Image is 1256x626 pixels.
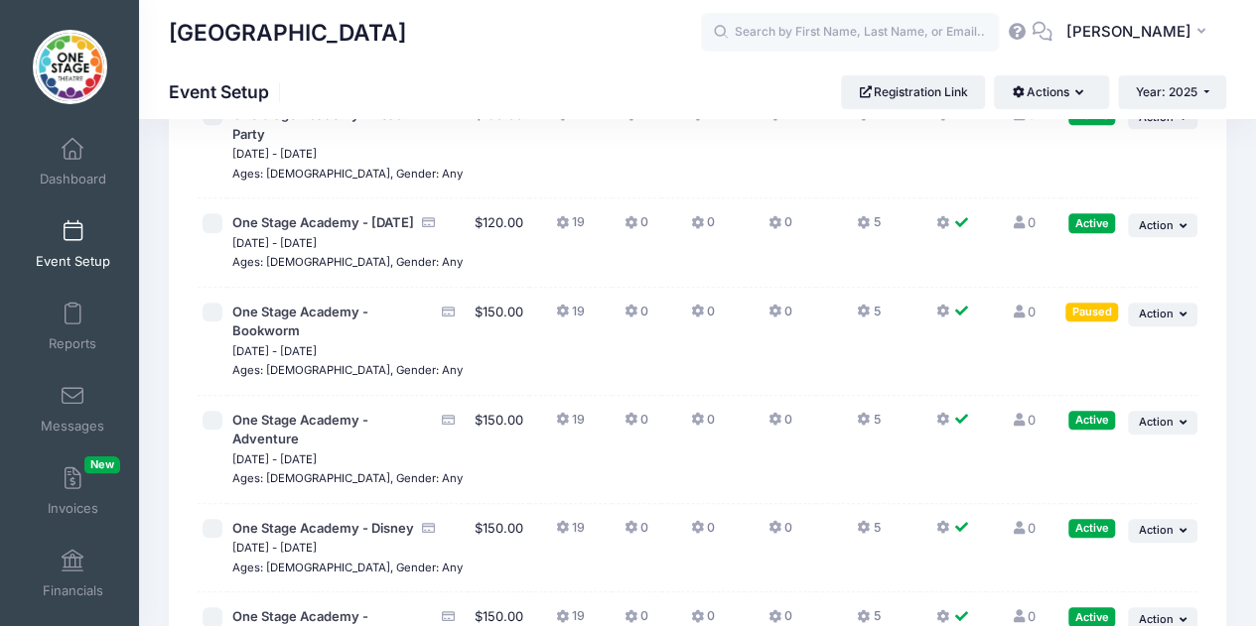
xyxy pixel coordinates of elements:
button: 0 [768,303,792,331]
button: Action [1128,519,1197,543]
span: One Stage Academy - Beach Party [232,106,411,142]
div: Active [1068,213,1115,232]
small: [DATE] - [DATE] [232,236,317,250]
button: 0 [625,105,648,134]
button: 0 [625,213,648,242]
button: 5 [857,519,880,548]
button: 0 [691,213,715,242]
small: [DATE] - [DATE] [232,541,317,555]
button: Actions [994,75,1108,109]
div: Paused [1065,303,1118,321]
img: One Stage Theatre [33,30,107,104]
button: 0 [768,519,792,548]
span: One Stage Academy - [DATE] [232,214,414,230]
button: Year: 2025 [1118,75,1226,109]
small: [DATE] - [DATE] [232,147,317,161]
button: Action [1128,411,1197,435]
button: 0 [691,105,715,134]
span: One Stage Academy - Bookworm [232,304,368,339]
td: $150.00 [468,90,529,198]
i: Accepting Credit Card Payments [421,216,437,229]
span: Year: 2025 [1136,84,1197,99]
td: $150.00 [468,396,529,504]
span: Dashboard [40,171,106,188]
a: Dashboard [26,127,120,196]
a: Messages [26,374,120,443]
a: 0 [1011,608,1035,624]
button: 5 [857,105,880,134]
a: 0 [1011,412,1035,428]
span: One Stage Academy - Disney [232,520,414,536]
small: [DATE] - [DATE] [232,344,317,358]
input: Search by First Name, Last Name, or Email... [701,13,999,53]
button: 0 [768,105,792,134]
span: Action [1138,415,1173,429]
button: 0 [768,213,792,242]
button: 0 [691,303,715,331]
button: 5 [857,303,880,331]
a: 0 [1011,304,1035,319]
small: Ages: [DEMOGRAPHIC_DATA], Gender: Any [232,363,463,377]
span: Action [1138,523,1173,537]
button: 19 [556,519,585,548]
button: 0 [625,303,648,331]
td: $120.00 [468,198,529,288]
button: 19 [556,411,585,439]
small: [DATE] - [DATE] [232,452,317,466]
div: Active [1068,607,1115,626]
button: 0 [625,411,648,439]
button: 0 [691,519,715,548]
a: 0 [1011,214,1035,230]
a: Reports [26,292,120,361]
div: Active [1068,519,1115,538]
span: Event Setup [36,253,110,270]
small: Ages: [DEMOGRAPHIC_DATA], Gender: Any [232,471,463,485]
button: 19 [556,303,585,331]
a: Event Setup [26,209,120,279]
a: Registration Link [841,75,985,109]
span: [PERSON_NAME] [1065,21,1190,43]
button: 0 [768,411,792,439]
small: Ages: [DEMOGRAPHIC_DATA], Gender: Any [232,167,463,181]
button: 19 [556,105,585,134]
td: $150.00 [468,504,529,593]
span: Action [1138,218,1173,232]
span: Action [1138,307,1173,320]
div: Active [1068,411,1115,430]
h1: Event Setup [169,81,286,102]
a: Financials [26,539,120,608]
small: Ages: [DEMOGRAPHIC_DATA], Gender: Any [232,561,463,574]
span: Reports [49,335,96,352]
button: 0 [625,519,648,548]
span: Messages [41,418,104,435]
i: Accepting Credit Card Payments [440,610,456,623]
button: 0 [691,411,715,439]
button: Action [1128,303,1197,326]
a: InvoicesNew [26,456,120,526]
td: $150.00 [468,288,529,396]
i: Accepting Credit Card Payments [440,306,456,318]
a: 0 [1011,520,1035,536]
span: One Stage Academy - Adventure [232,412,368,447]
button: Action [1128,213,1197,237]
button: 5 [857,213,880,242]
span: Financials [43,582,103,599]
span: Invoices [48,500,98,517]
button: [PERSON_NAME] [1052,10,1226,56]
i: Accepting Credit Card Payments [440,414,456,427]
i: Accepting Credit Card Payments [421,522,437,535]
button: 19 [556,213,585,242]
small: Ages: [DEMOGRAPHIC_DATA], Gender: Any [232,255,463,269]
span: Action [1138,612,1173,626]
button: 5 [857,411,880,439]
h1: [GEOGRAPHIC_DATA] [169,10,406,56]
span: New [84,456,120,473]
